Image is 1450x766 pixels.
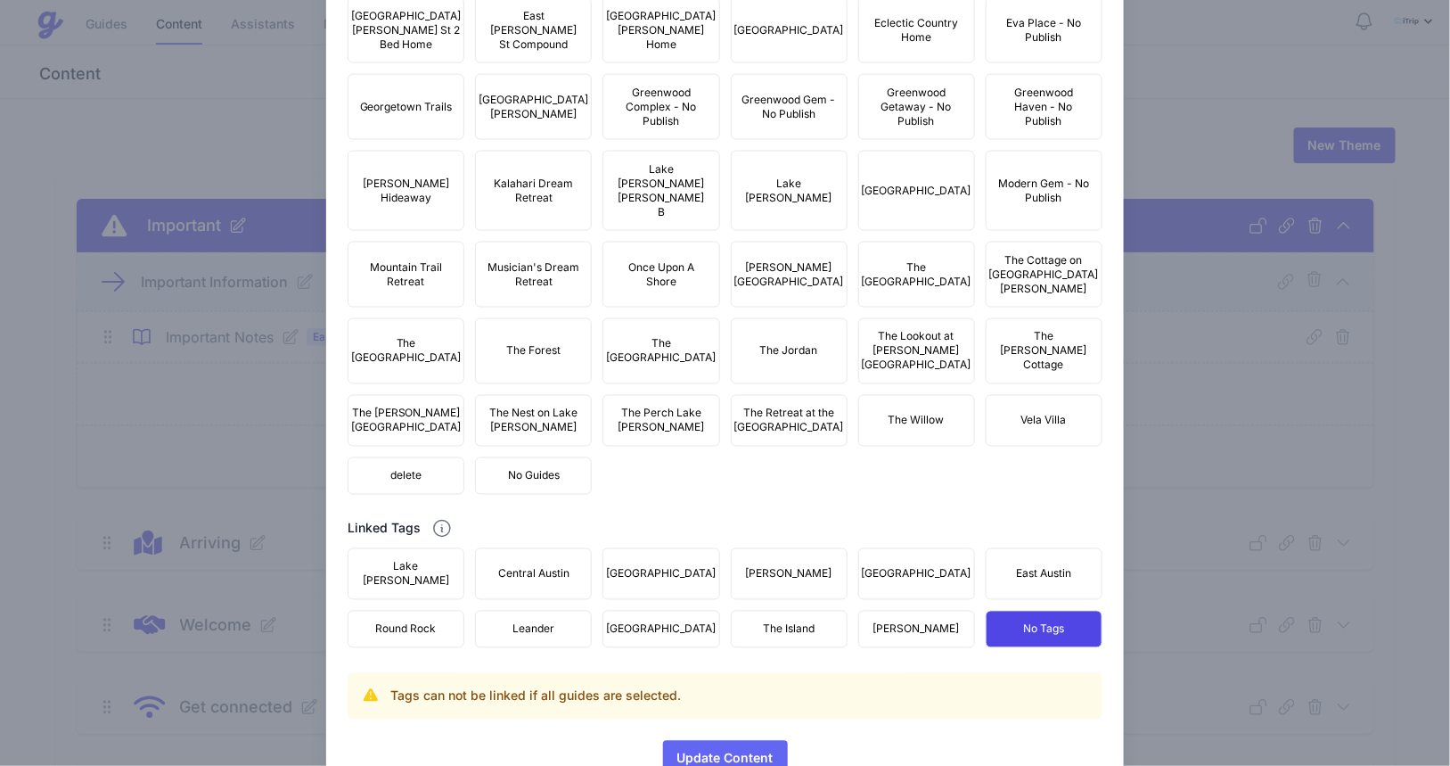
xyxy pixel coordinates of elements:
button: The [PERSON_NAME][GEOGRAPHIC_DATA] [348,395,464,447]
span: Eva Place - No Publish [997,16,1091,45]
button: [GEOGRAPHIC_DATA] [858,548,975,600]
h2: Linked Tags [348,516,453,541]
span: Greenwood Haven - No Publish [997,86,1091,128]
button: The [GEOGRAPHIC_DATA] [348,318,464,384]
span: delete [390,469,422,483]
span: Georgetown Trails [360,100,453,114]
button: Lake [PERSON_NAME] [348,548,464,600]
span: [PERSON_NAME] [746,567,832,581]
span: Lake [PERSON_NAME] [742,177,836,205]
span: The Retreat at the [GEOGRAPHIC_DATA] [734,407,844,435]
button: The [PERSON_NAME] Cottage [986,318,1102,384]
span: No Tags [1023,622,1064,637]
span: Musician's Dream Retreat [487,260,580,289]
button: Vela Villa [986,395,1102,447]
span: Leander [512,622,554,637]
button: Musician's Dream Retreat [475,242,592,308]
button: Kalahari Dream Retreat [475,151,592,231]
span: Central Austin [498,567,569,581]
span: Modern Gem - No Publish [997,177,1091,205]
button: Greenwood Gem - No Publish [731,74,848,140]
button: East Austin [986,548,1102,600]
span: Round Rock [376,622,437,637]
button: [GEOGRAPHIC_DATA] [602,611,719,648]
span: Lake [PERSON_NAME] [PERSON_NAME] B [614,162,708,219]
button: Lake [PERSON_NAME] [731,151,848,231]
button: The [GEOGRAPHIC_DATA] [858,242,975,308]
span: The Willow [889,414,945,428]
button: The Island [731,611,848,648]
button: The Perch Lake [PERSON_NAME] [602,395,719,447]
button: Modern Gem - No Publish [986,151,1102,231]
span: The Perch Lake [PERSON_NAME] [614,407,708,435]
span: [PERSON_NAME] [873,622,960,637]
span: East Austin [1016,567,1071,581]
button: No Tags [986,611,1102,648]
span: [GEOGRAPHIC_DATA] [862,567,971,581]
span: Kalahari Dream Retreat [487,177,580,205]
span: The Jordan [760,344,818,358]
button: The Jordan [731,318,848,384]
button: Leander [475,611,592,648]
span: [GEOGRAPHIC_DATA][PERSON_NAME] [479,93,588,121]
span: The Island [763,622,815,637]
button: [PERSON_NAME] [858,611,975,648]
span: Mountain Trail Retreat [359,260,453,289]
button: No Guides [475,457,592,495]
span: The Nest on Lake [PERSON_NAME] [487,407,580,435]
span: The Forest [506,344,561,358]
button: Round Rock [348,611,464,648]
button: Mountain Trail Retreat [348,242,464,308]
span: Lake [PERSON_NAME] [359,560,453,589]
button: [GEOGRAPHIC_DATA] [858,151,975,231]
button: The Retreat at the [GEOGRAPHIC_DATA] [731,395,848,447]
span: [PERSON_NAME] Hideaway [359,177,453,205]
button: The Cottage on [GEOGRAPHIC_DATA][PERSON_NAME] [986,242,1102,308]
span: The Cottage on [GEOGRAPHIC_DATA][PERSON_NAME] [989,253,1099,296]
button: Greenwood Getaway - No Publish [858,74,975,140]
span: Once Upon A Shore [614,260,708,289]
button: The Lookout at [PERSON_NAME][GEOGRAPHIC_DATA] [858,318,975,384]
span: The [PERSON_NAME][GEOGRAPHIC_DATA] [351,407,461,435]
button: The Forest [475,318,592,384]
span: Greenwood Complex - No Publish [614,86,708,128]
button: Greenwood Haven - No Publish [986,74,1102,140]
button: [GEOGRAPHIC_DATA][PERSON_NAME] [475,74,592,140]
span: [GEOGRAPHIC_DATA][PERSON_NAME] Home [606,9,716,52]
button: Greenwood Complex - No Publish [602,74,719,140]
span: Greenwood Getaway - No Publish [870,86,963,128]
span: The [GEOGRAPHIC_DATA] [862,260,971,289]
span: [PERSON_NAME][GEOGRAPHIC_DATA] [734,260,844,289]
span: Vela Villa [1021,414,1067,428]
span: [GEOGRAPHIC_DATA] [734,23,844,37]
span: Greenwood Gem - No Publish [742,93,836,121]
span: [GEOGRAPHIC_DATA][PERSON_NAME] St 2 Bed Home [351,9,461,52]
button: The [GEOGRAPHIC_DATA] [602,318,719,384]
button: Lake [PERSON_NAME] [PERSON_NAME] B [602,151,719,231]
button: The Nest on Lake [PERSON_NAME] [475,395,592,447]
span: East [PERSON_NAME] St Compound [487,9,580,52]
h3: Tags can not be linked if all guides are selected. [390,688,681,705]
span: Eclectic Country Home [870,16,963,45]
span: The [PERSON_NAME] Cottage [997,330,1091,373]
button: [PERSON_NAME][GEOGRAPHIC_DATA] [731,242,848,308]
span: [GEOGRAPHIC_DATA] [606,567,716,581]
span: The [GEOGRAPHIC_DATA] [351,337,461,366]
button: [GEOGRAPHIC_DATA] [602,548,719,600]
button: The Willow [858,395,975,447]
span: No Guides [508,469,560,483]
span: The [GEOGRAPHIC_DATA] [606,337,716,366]
button: Georgetown Trails [348,74,464,140]
button: [PERSON_NAME] Hideaway [348,151,464,231]
button: delete [348,457,464,495]
span: The Lookout at [PERSON_NAME][GEOGRAPHIC_DATA] [862,330,971,373]
span: [GEOGRAPHIC_DATA] [862,184,971,198]
button: Once Upon A Shore [602,242,719,308]
span: [GEOGRAPHIC_DATA] [606,622,716,637]
button: Central Austin [475,548,592,600]
button: [PERSON_NAME] [731,548,848,600]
